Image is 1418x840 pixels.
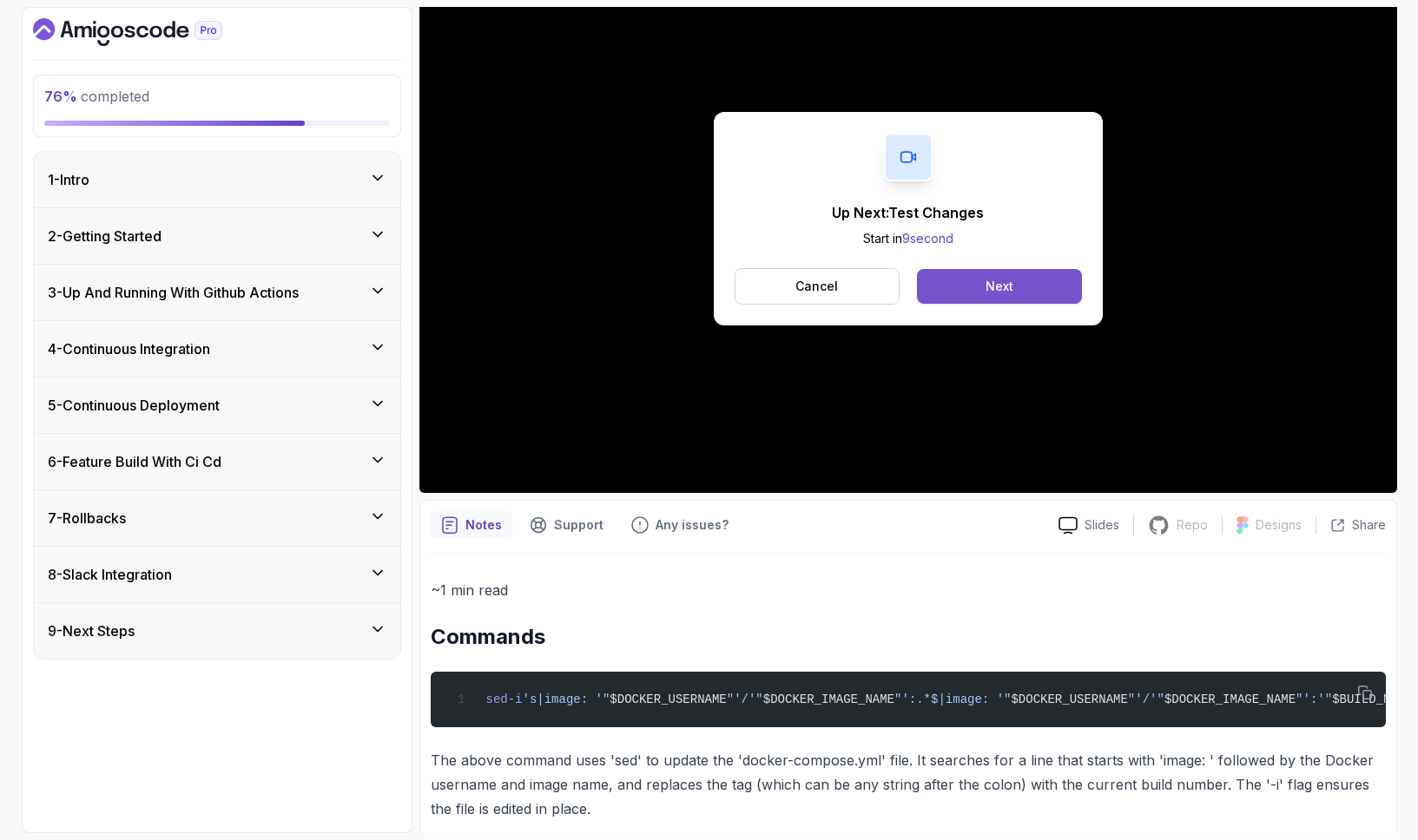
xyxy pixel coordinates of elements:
[1164,692,1296,706] span: $DOCKER_IMAGE_NAME
[727,692,763,706] span: "'/'"
[1085,516,1119,534] p: Slides
[44,88,77,105] span: 76 %
[902,231,953,246] span: 9 second
[1296,692,1332,706] span: "':'"
[431,511,512,539] button: notes button
[554,516,603,534] p: Support
[431,623,1386,651] h2: Commands
[48,508,126,528] h3: 7 - Rollbacks
[1256,516,1302,534] p: Designs
[34,547,400,602] button: 8-Slack Integration
[48,564,172,585] h3: 8 - Slack Integration
[621,511,739,539] button: Feedback button
[917,269,1081,304] button: Next
[34,321,400,377] button: 4-Continuous Integration
[34,490,400,546] button: 7-Rollbacks
[465,516,502,534] p: Notes
[431,748,1386,821] p: The above command uses 'sed' to update the 'docker-compose.yml' file. It searches for a line that...
[894,692,1011,706] span: "':.*$|image: '"
[1128,692,1164,706] span: "'/'"
[48,226,162,246] h3: 2 - Getting Started
[1352,516,1386,534] p: Share
[34,208,400,264] button: 2-Getting Started
[1011,692,1127,706] span: $DOCKER_USERNAME
[656,516,729,534] p: Any issues?
[48,282,299,303] h3: 3 - Up And Running With Github Actions
[508,692,523,706] span: -i
[48,338,210,359] h3: 4 - Continuous Integration
[523,692,610,706] span: 's|image: '"
[48,620,135,641] h3: 9 - Next Steps
[832,230,984,247] p: Start in
[34,603,400,659] button: 9-Next Steps
[1316,516,1386,534] button: Share
[34,152,400,207] button: 1-Intro
[34,434,400,489] button: 6-Feature Build With Ci Cd
[519,511,614,539] button: Support button
[1177,516,1208,534] p: Repo
[48,169,89,190] h3: 1 - Intro
[832,202,984,223] p: Up Next: Test Changes
[485,692,507,706] span: sed
[48,451,221,472] h3: 6 - Feature Build With Ci Cd
[610,692,726,706] span: $DOCKER_USERNAME
[48,395,220,416] h3: 5 - Continuous Deployment
[44,88,149,105] span: completed
[795,278,838,295] p: Cancel
[1045,516,1133,535] a: Slides
[986,278,1013,295] div: Next
[34,265,400,320] button: 3-Up And Running With Github Actions
[34,377,400,433] button: 5-Continuous Deployment
[431,578,1386,602] p: ~1 min read
[735,268,900,305] button: Cancel
[763,692,894,706] span: $DOCKER_IMAGE_NAME
[33,18,262,46] a: Dashboard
